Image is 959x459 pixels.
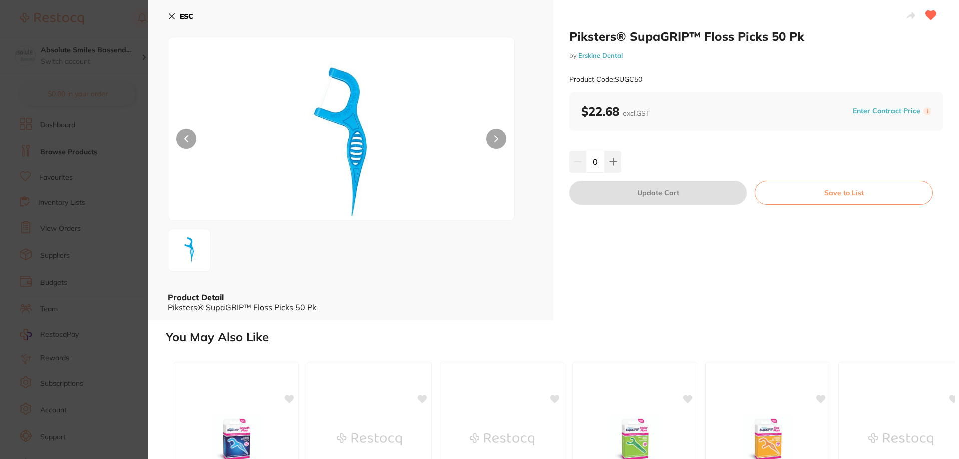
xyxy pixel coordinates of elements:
b: $22.68 [581,104,650,119]
span: excl. GST [623,109,650,118]
b: ESC [180,12,193,21]
img: anBn [171,232,207,268]
h2: Piksters® SupaGRIP™ Floss Picks 50 Pk [569,29,943,44]
button: Save to List [755,181,933,205]
small: by [569,52,943,59]
b: Product Detail [168,292,224,302]
button: ESC [168,8,193,25]
label: i [923,107,931,115]
button: Enter Contract Price [850,106,923,116]
a: Erskine Dental [578,51,623,59]
small: Product Code: SUGC50 [569,75,642,84]
div: Piksters® SupaGRIP™ Floss Picks 50 Pk [168,303,533,312]
button: Update Cart [569,181,747,205]
img: anBn [238,62,446,220]
h2: You May Also Like [166,330,955,344]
